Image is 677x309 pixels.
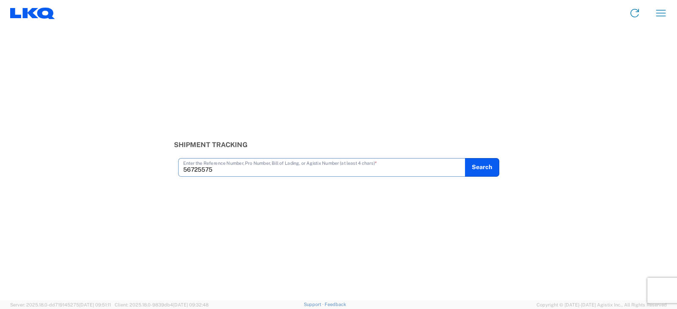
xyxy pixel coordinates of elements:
[304,302,325,307] a: Support
[115,302,209,307] span: Client: 2025.18.0-9839db4
[465,158,499,177] button: Search
[537,301,667,309] span: Copyright © [DATE]-[DATE] Agistix Inc., All Rights Reserved
[79,302,111,307] span: [DATE] 09:51:11
[174,141,504,149] h3: Shipment Tracking
[325,302,346,307] a: Feedback
[173,302,209,307] span: [DATE] 09:32:48
[10,302,111,307] span: Server: 2025.18.0-dd719145275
